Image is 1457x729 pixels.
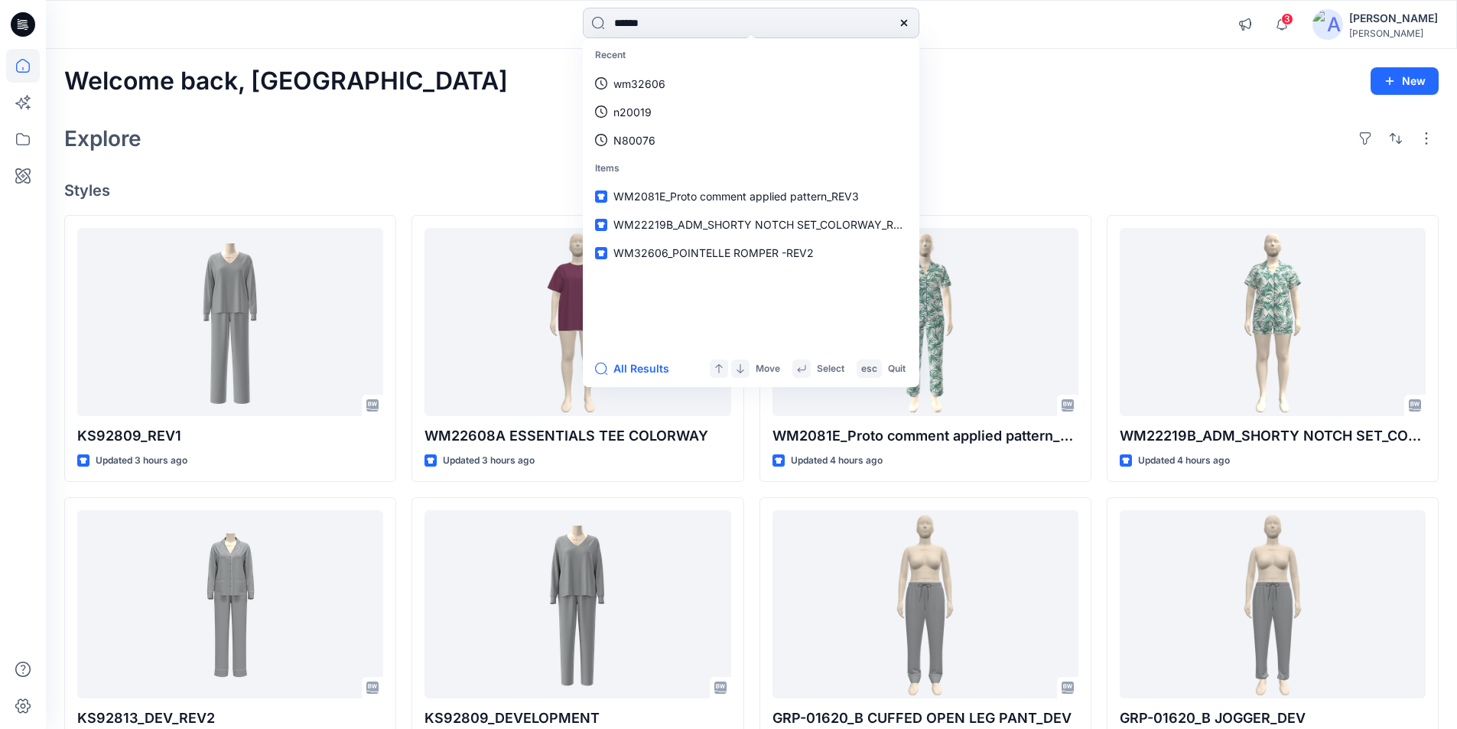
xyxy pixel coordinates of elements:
a: wm32606 [586,70,916,98]
a: GRP-01620_B JOGGER_DEV [1120,510,1426,699]
span: WM22219B_ADM_SHORTY NOTCH SET_COLORWAY_REV3 [613,218,914,231]
p: WM22219B_ADM_SHORTY NOTCH SET_COLORWAY_REV3 [1120,425,1426,447]
p: Move [756,361,780,377]
h4: Styles [64,181,1439,200]
p: Updated 4 hours ago [1138,453,1230,469]
p: KS92809_REV1 [77,425,383,447]
a: n20019 [586,98,916,126]
p: WM22608A ESSENTIALS TEE COLORWAY [424,425,730,447]
a: WM22608A ESSENTIALS TEE COLORWAY [424,228,730,417]
a: GRP-01620_B CUFFED OPEN LEG PANT_DEV [772,510,1078,699]
a: WM32606_POINTELLE ROMPER -REV2 [586,239,916,267]
a: KS92809_REV1 [77,228,383,417]
span: WM32606_POINTELLE ROMPER -REV2 [613,246,814,259]
p: Quit [888,361,906,377]
p: Updated 4 hours ago [791,453,883,469]
a: WM22219B_ADM_SHORTY NOTCH SET_COLORWAY_REV3 [586,210,916,239]
p: Recent [586,41,916,70]
span: WM2081E_Proto comment applied pattern_REV3 [613,190,859,203]
p: wm32606 [613,76,665,92]
p: WM2081E_Proto comment applied pattern_REV3 [772,425,1078,447]
p: N80076 [613,132,655,148]
a: KS92809_DEVELOPMENT [424,510,730,699]
a: WM2081E_Proto comment applied pattern_REV3 [772,228,1078,417]
a: N80076 [586,126,916,155]
a: WM2081E_Proto comment applied pattern_REV3 [586,182,916,210]
img: avatar [1312,9,1343,40]
p: n20019 [613,104,652,120]
span: 3 [1281,13,1293,25]
button: New [1371,67,1439,95]
a: WM22219B_ADM_SHORTY NOTCH SET_COLORWAY_REV3 [1120,228,1426,417]
h2: Welcome back, [GEOGRAPHIC_DATA] [64,67,508,96]
button: All Results [595,360,679,378]
p: GRP-01620_B JOGGER_DEV [1120,708,1426,729]
p: Items [586,155,916,183]
a: KS92813_DEV_REV2 [77,510,383,699]
div: [PERSON_NAME] [1349,9,1438,28]
h2: Explore [64,126,141,151]
p: Updated 3 hours ago [96,453,187,469]
p: KS92813_DEV_REV2 [77,708,383,729]
div: [PERSON_NAME] [1349,28,1438,39]
p: esc [861,361,877,377]
p: GRP-01620_B CUFFED OPEN LEG PANT_DEV [772,708,1078,729]
p: Select [817,361,844,377]
p: Updated 3 hours ago [443,453,535,469]
p: KS92809_DEVELOPMENT [424,708,730,729]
